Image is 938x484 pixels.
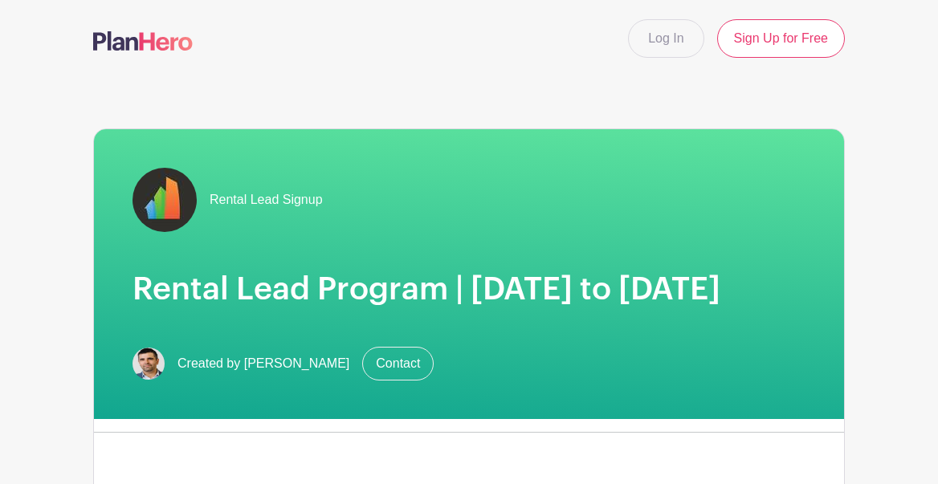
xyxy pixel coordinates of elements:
a: Log In [628,19,703,58]
img: logo-507f7623f17ff9eddc593b1ce0a138ce2505c220e1c5a4e2b4648c50719b7d32.svg [93,31,193,51]
a: Contact [362,347,434,380]
img: fulton-grace-logo.jpeg [133,168,197,232]
span: Rental Lead Signup [210,190,323,209]
img: Screen%20Shot%202023-02-21%20at%2010.54.51%20AM.png [133,348,165,380]
span: Created by [PERSON_NAME] [177,354,349,373]
h1: Rental Lead Program | [DATE] to [DATE] [133,270,805,308]
a: Sign Up for Free [717,19,845,58]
